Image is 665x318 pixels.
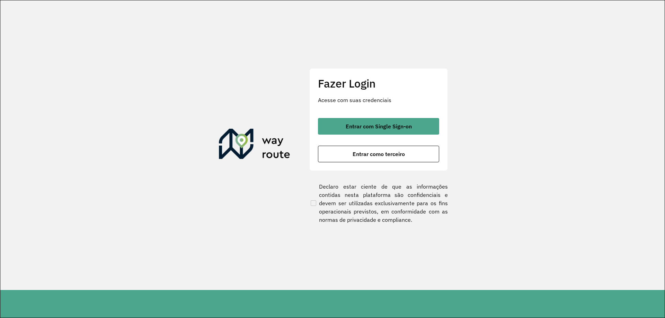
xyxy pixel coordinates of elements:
button: button [318,146,439,162]
h2: Fazer Login [318,77,439,90]
img: Roteirizador AmbevTech [219,129,290,162]
label: Declaro estar ciente de que as informações contidas nesta plataforma são confidenciais e devem se... [309,182,448,224]
span: Entrar com Single Sign-on [346,124,412,129]
span: Entrar como terceiro [353,151,405,157]
p: Acesse com suas credenciais [318,96,439,104]
button: button [318,118,439,135]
